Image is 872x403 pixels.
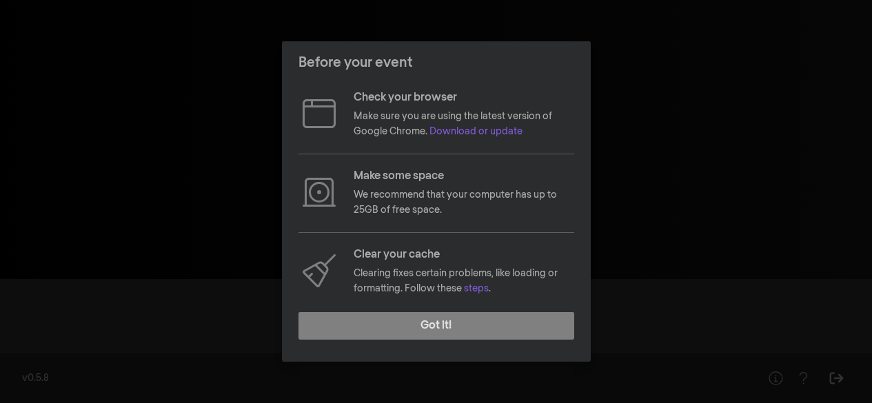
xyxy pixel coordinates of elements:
a: Download or update [429,127,523,136]
a: steps [464,284,489,293]
header: Before your event [282,41,591,84]
p: Make some space [354,168,574,185]
button: Got it! [298,312,574,340]
p: Clearing fixes certain problems, like loading or formatting. Follow these . [354,266,574,297]
p: Clear your cache [354,247,574,263]
p: Make sure you are using the latest version of Google Chrome. [354,109,574,140]
p: We recommend that your computer has up to 25GB of free space. [354,187,574,218]
p: Check your browser [354,90,574,106]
